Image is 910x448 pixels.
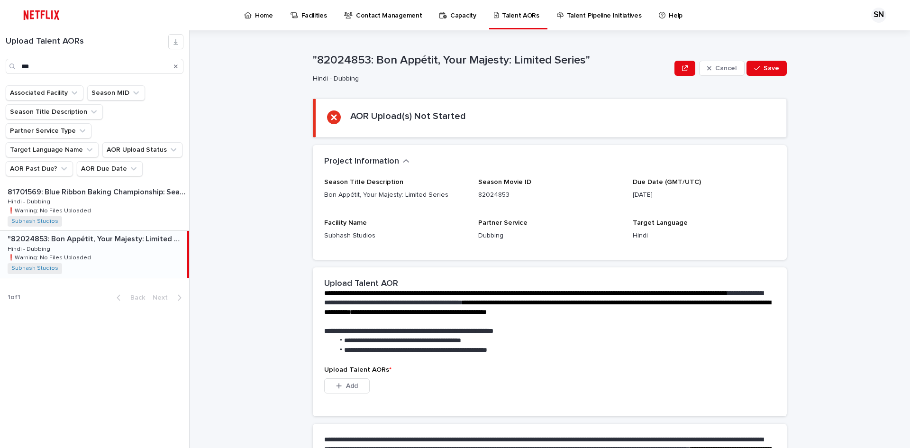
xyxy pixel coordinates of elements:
[8,233,185,244] p: "82024853: Bon Appétit, Your Majesty: Limited Series"
[324,156,399,167] h2: Project Information
[6,142,99,157] button: Target Language Name
[324,156,409,167] button: Project Information
[87,85,145,101] button: Season MID
[313,75,667,83] p: Hindi - Dubbing
[633,179,701,185] span: Due Date (GMT/UTC)
[8,253,93,261] p: ❗️Warning: No Files Uploaded
[633,231,775,241] p: Hindi
[324,366,391,373] span: Upload Talent AORs
[6,37,168,47] h1: Upload Talent AORs
[871,8,886,23] div: SN
[478,179,531,185] span: Season Movie ID
[19,6,64,25] img: ifQbXi3ZQGMSEF7WDB7W
[6,59,183,74] input: Search
[6,104,103,119] button: Season Title Description
[715,65,737,72] span: Cancel
[324,190,467,200] p: Bon Appétit, Your Majesty: Limited Series
[8,186,187,197] p: 81701569: Blue Ribbon Baking Championship: Season 1
[6,161,73,176] button: AOR Past Due?
[699,61,745,76] button: Cancel
[8,244,52,253] p: Hindi - Dubbing
[149,293,189,302] button: Next
[324,378,370,393] button: Add
[478,190,621,200] p: 82024853
[6,85,83,101] button: Associated Facility
[346,383,358,389] span: Add
[324,219,367,226] span: Facility Name
[633,219,688,226] span: Target Language
[324,179,403,185] span: Season Title Description
[11,265,58,272] a: Subhash Studios
[478,231,621,241] p: Dubbing
[153,294,173,301] span: Next
[633,190,775,200] p: [DATE]
[11,218,58,225] a: Subhash Studios
[8,206,93,214] p: ❗️Warning: No Files Uploaded
[8,197,52,205] p: Hindi - Dubbing
[109,293,149,302] button: Back
[125,294,145,301] span: Back
[102,142,182,157] button: AOR Upload Status
[350,110,466,122] h2: AOR Upload(s) Not Started
[324,231,467,241] p: Subhash Studios
[746,61,787,76] button: Save
[77,161,143,176] button: AOR Due Date
[478,219,528,226] span: Partner Service
[313,54,671,67] p: "82024853: Bon Appétit, Your Majesty: Limited Series"
[324,279,398,289] h2: Upload Talent AOR
[764,65,779,72] span: Save
[6,123,91,138] button: Partner Service Type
